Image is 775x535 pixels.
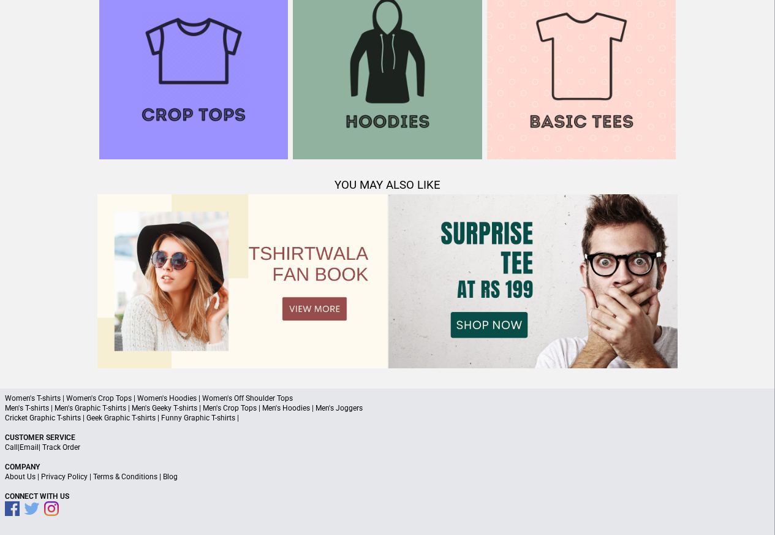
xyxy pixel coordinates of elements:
[5,462,770,472] p: Company
[5,393,770,403] p: Women's T-shirts | Women's Crop Tops | Women's Hoodies | Women's Off Shoulder Tops
[5,491,770,501] p: Connect With Us
[42,443,80,452] a: Track Order
[5,413,770,423] p: Cricket Graphic T-shirts | Geek Graphic T-shirts | Funny Graphic T-shirts |
[5,443,18,452] a: Call
[5,403,770,413] p: Men's T-shirts | Men's Graphic T-shirts | Men's Geeky T-shirts | Men's Crop Tops | Men's Hoodies ...
[93,472,157,481] a: Terms & Conditions
[5,472,36,481] a: About Us
[335,178,440,192] span: YOU MAY ALSO LIKE
[20,443,39,452] a: Email
[5,433,770,442] p: Customer Service
[5,472,770,482] p: | | |
[41,472,88,481] a: Privacy Policy
[163,472,178,481] a: Blog
[5,442,770,452] p: | |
